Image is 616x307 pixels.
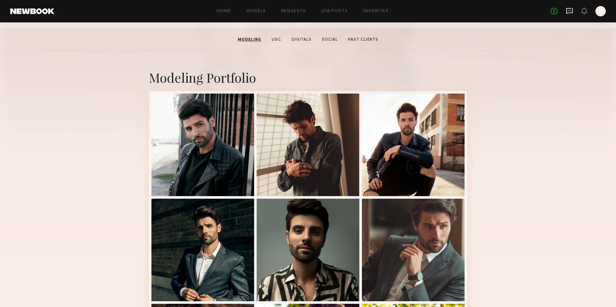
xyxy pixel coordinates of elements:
[246,9,266,13] a: Models
[363,9,389,13] a: Favorites
[269,37,284,43] a: UGC
[281,9,306,13] a: Requests
[321,9,348,13] a: Job Posts
[149,69,467,86] div: Modeling Portfolio
[217,9,231,13] a: Home
[595,6,606,16] a: B
[235,37,264,43] a: Modeling
[346,37,381,43] a: Past Clients
[319,37,340,43] a: Social
[289,37,314,43] a: Digitals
